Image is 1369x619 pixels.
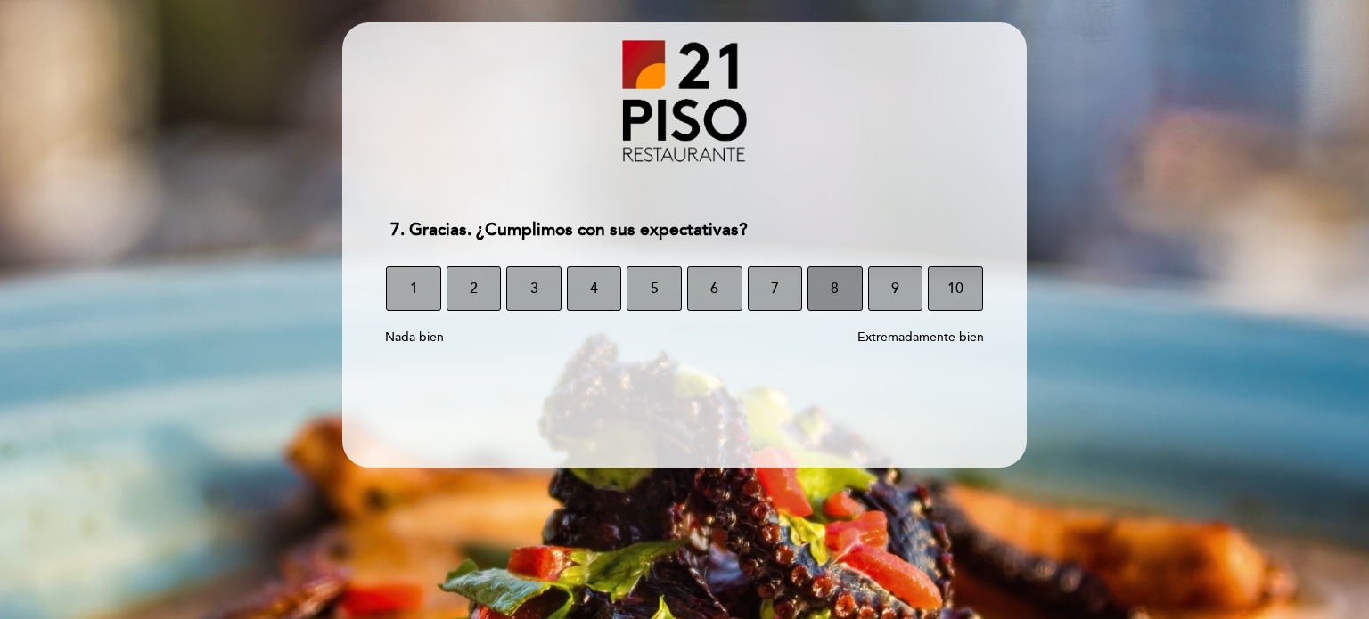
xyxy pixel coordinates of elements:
img: header_1633368637.png [622,40,747,162]
div: 7. Gracias. ¿Cumplimos con sus expectativas? [376,208,992,252]
span: 9 [891,264,899,314]
span: 3 [530,264,538,314]
span: 5 [651,264,659,314]
button: 9 [868,266,923,311]
span: 7 [771,264,779,314]
button: 2 [447,266,502,311]
button: 8 [807,266,863,311]
button: 3 [506,266,562,311]
button: 7 [748,266,803,311]
button: 6 [687,266,742,311]
span: Extremadamente bien [857,330,984,345]
span: 10 [947,264,963,314]
button: 10 [928,266,983,311]
button: 4 [567,266,622,311]
span: 6 [710,264,718,314]
span: Nada bien [385,330,444,345]
span: 1 [410,264,418,314]
button: 5 [627,266,682,311]
button: 1 [386,266,441,311]
span: 8 [831,264,839,314]
span: 4 [590,264,598,314]
span: 2 [470,264,478,314]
